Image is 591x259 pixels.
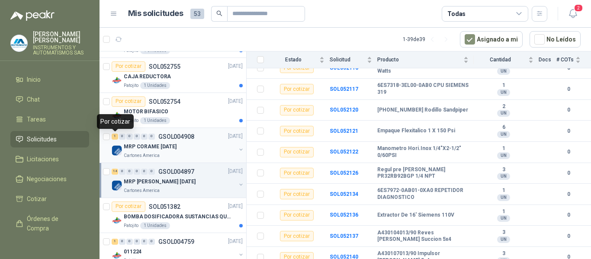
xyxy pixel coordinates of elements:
[10,10,55,21] img: Logo peakr
[124,178,196,186] p: MRP [PERSON_NAME] [DATE]
[474,229,533,236] b: 3
[280,84,314,94] div: Por cotizar
[27,95,40,104] span: Chat
[112,201,145,212] div: Por cotizar
[148,169,155,175] div: 0
[124,222,138,229] p: Patojito
[330,233,358,239] b: SOL052137
[10,151,89,167] a: Licitaciones
[124,152,160,159] p: Cartones America
[556,169,581,177] b: 0
[97,114,134,129] div: Por cotizar
[377,166,469,180] b: Regul pre [PERSON_NAME] PR32RB92BGP 1/4 NPT
[112,166,244,194] a: 14 0 0 0 0 0 GSOL004897[DATE] Company LogoMRP [PERSON_NAME] [DATE]Cartones America
[497,89,510,96] div: UN
[497,236,510,243] div: UN
[112,131,244,159] a: 1 0 0 0 0 0 GSOL004908[DATE] Company LogoMRP CORAME [DATE]Cartones America
[474,82,533,89] b: 1
[149,64,180,70] p: SOL052755
[112,169,118,175] div: 14
[10,171,89,187] a: Negociaciones
[27,174,67,184] span: Negociaciones
[148,134,155,140] div: 0
[556,85,581,93] b: 0
[112,180,122,191] img: Company Logo
[134,134,140,140] div: 0
[539,51,556,68] th: Docs
[330,149,358,155] b: SOL052122
[27,115,46,124] span: Tareas
[280,231,314,241] div: Por cotizar
[112,96,145,107] div: Por cotizar
[556,148,581,156] b: 0
[377,145,469,159] b: Manometro Hori.Inox 1/4"X2-1/2" 0/60PSI
[33,45,89,55] p: INSTRUMENTOS Y AUTOMATISMOS SAS
[474,145,533,152] b: 1
[280,126,314,136] div: Por cotizar
[27,75,41,84] span: Inicio
[124,248,141,256] p: 011224
[119,239,125,245] div: 0
[10,91,89,108] a: Chat
[124,187,160,194] p: Cartones America
[330,86,358,92] a: SOL052117
[497,110,510,117] div: UN
[27,134,57,144] span: Solicitudes
[124,73,171,81] p: CAJA REDUCTORA
[228,132,243,141] p: [DATE]
[330,57,365,63] span: Solicitud
[377,82,469,96] b: 6ES7318-3EL00-0AB0 CPU SIEMENS 319
[377,57,462,63] span: Producto
[280,189,314,199] div: Por cotizar
[377,128,455,134] b: Empaque Flexitalico 1 X 150 Psi
[556,127,581,135] b: 0
[134,239,140,245] div: 0
[149,204,180,210] p: SOL051382
[556,57,574,63] span: # COTs
[565,6,581,22] button: 2
[10,71,89,88] a: Inicio
[10,111,89,128] a: Tareas
[574,4,583,12] span: 2
[141,239,148,245] div: 0
[330,191,358,197] a: SOL052134
[377,107,468,114] b: [PHONE_NUMBER] Rodillo Sandpiper
[330,170,358,176] a: SOL052126
[228,237,243,246] p: [DATE]
[460,31,523,48] button: Asignado a mi
[112,75,122,86] img: Company Logo
[140,222,170,229] div: 1 Unidades
[100,198,246,233] a: Por cotizarSOL051382[DATE] Company LogoBOMBA DOSIFICADORA SUSTANCIAS QUIMICASPatojito1 Unidades
[228,202,243,211] p: [DATE]
[119,169,125,175] div: 0
[474,187,533,194] b: 1
[556,51,591,68] th: # COTs
[497,131,510,138] div: UN
[330,107,358,113] a: SOL052120
[228,167,243,176] p: [DATE]
[112,61,145,72] div: Por cotizar
[10,131,89,147] a: Solicitudes
[216,10,222,16] span: search
[112,239,118,245] div: 1
[377,230,469,243] b: A430104013/90 Reves [PERSON_NAME] Succion 5x4
[10,191,89,207] a: Cotizar
[280,105,314,115] div: Por cotizar
[474,103,533,110] b: 2
[403,32,453,46] div: 1 - 39 de 39
[330,212,358,218] a: SOL052136
[27,194,47,204] span: Cotizar
[141,134,148,140] div: 0
[474,51,539,68] th: Cantidad
[530,31,581,48] button: No Leídos
[11,35,27,51] img: Company Logo
[126,169,133,175] div: 0
[27,214,81,233] span: Órdenes de Compra
[158,239,194,245] p: GSOL004759
[330,128,358,134] b: SOL052121
[497,173,510,180] div: UN
[280,210,314,221] div: Por cotizar
[377,187,469,201] b: 6ES7972-0AB01-0XA0 REPETIDOR DIAGNOSTICO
